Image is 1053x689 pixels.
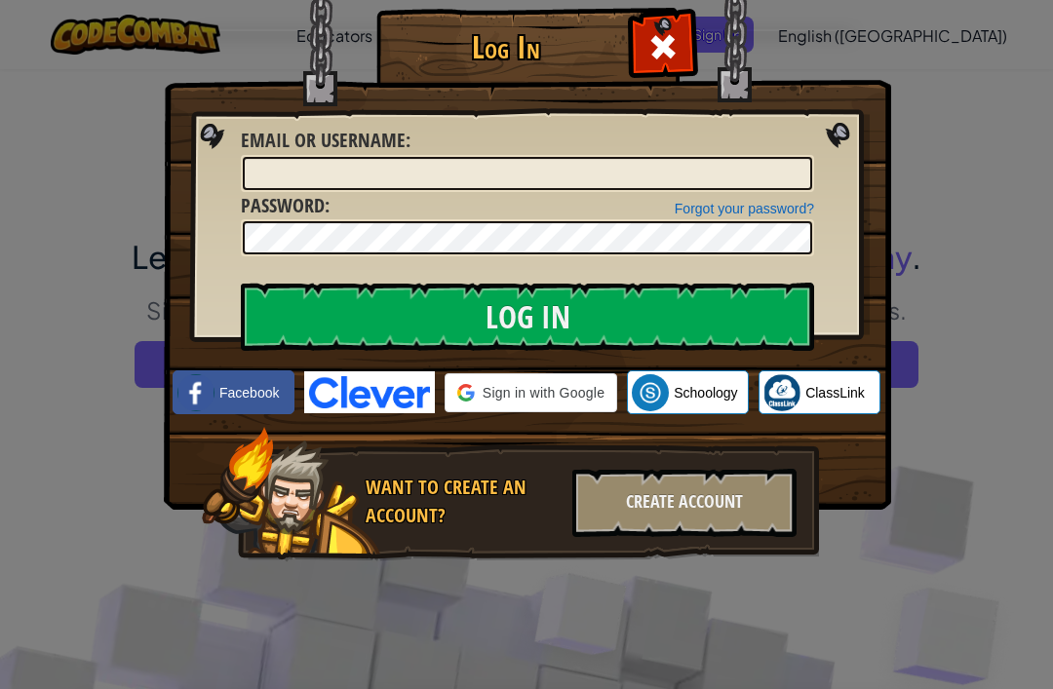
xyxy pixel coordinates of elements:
[445,373,617,412] div: Sign in with Google
[366,474,561,529] div: Want to create an account?
[241,192,325,218] span: Password
[241,192,330,220] label: :
[241,127,410,155] label: :
[241,127,406,153] span: Email or Username
[381,30,630,64] h1: Log In
[763,374,800,411] img: classlink-logo-small.png
[632,374,669,411] img: schoology.png
[241,283,814,351] input: Log In
[805,383,865,402] span: ClassLink
[674,383,737,402] span: Schoology
[177,374,214,411] img: facebook_small.png
[219,383,279,402] span: Facebook
[572,469,797,537] div: Create Account
[304,371,435,413] img: clever-logo-blue.png
[483,383,604,402] span: Sign in with Google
